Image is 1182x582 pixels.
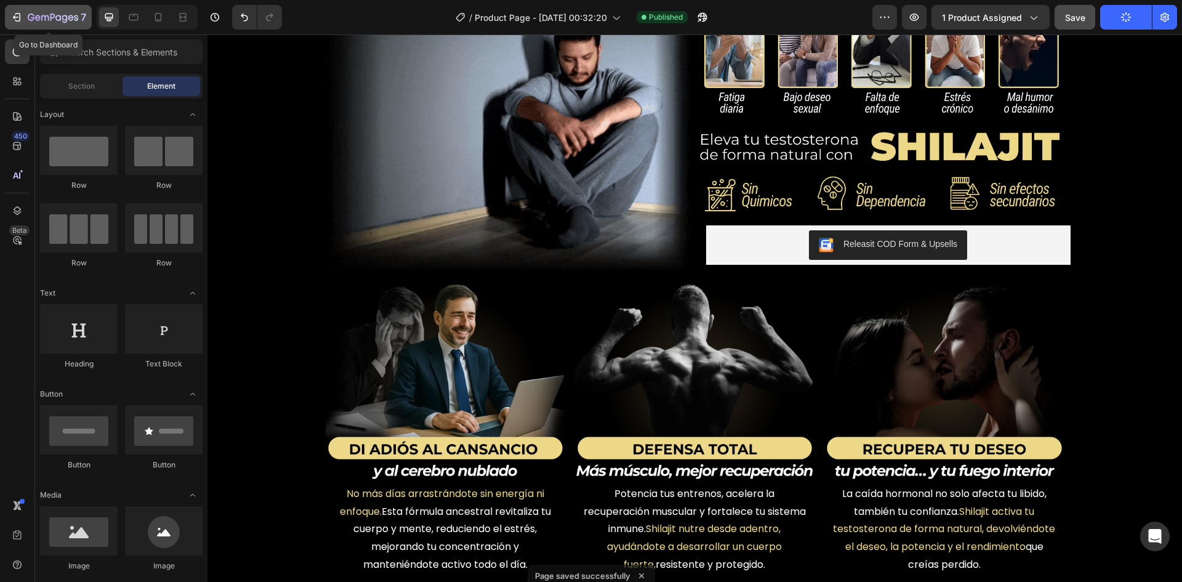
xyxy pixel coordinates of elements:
div: Button [40,459,118,471]
div: Row [40,180,118,191]
span: Toggle open [183,485,203,505]
iframe: Design area [207,34,1182,582]
button: 1 product assigned [931,5,1050,30]
span: Shilajit activa tu testosterona de forma natural, devolviéndote el deseo, la potencia y el rendim... [625,470,848,520]
img: AnyConv.com__Shilajit_12.webp [492,134,857,185]
span: Toggle open [183,384,203,404]
span: Toggle open [183,283,203,303]
span: Save [1065,12,1085,23]
div: Open Intercom Messenger [1140,522,1170,551]
div: Undo/Redo [232,5,282,30]
img: AnyConv.com__Shilajit_8.webp [368,246,607,446]
img: AnyConv.com__Shilajit_7.webp [118,246,358,446]
div: Beta [9,225,30,235]
span: Published [649,12,683,23]
div: Image [125,560,203,572]
div: Text Block [125,358,203,370]
span: Section [68,81,95,92]
span: resistente y protegido. [448,523,558,537]
span: Button [40,389,63,400]
p: 7 [81,10,86,25]
span: 1 product assigned [942,11,1022,24]
span: Product Page - [DATE] 00:32:20 [475,11,607,24]
input: Search Sections & Elements [40,39,203,64]
span: / [469,11,472,24]
span: No más días arrastrándote sin energía ni enfoque. [132,452,337,484]
div: 450 [12,131,30,141]
span: Media [40,490,62,501]
span: Text [40,288,55,299]
span: Potencia tus entrenos, acelera la recuperación muscular y fortalece tu sistema inmune. [376,452,598,502]
img: AnyConv.com__Shilajit_6.webp [492,84,857,134]
div: Releasit COD Form & Upsells [636,203,750,216]
div: Row [125,257,203,269]
div: Image [40,560,118,572]
button: Save [1055,5,1095,30]
span: Esta fórmula ancestral revitaliza tu cuerpo y mente, reduciendo el estrés, mejorando tu concentra... [146,470,344,537]
p: Page saved successfully [535,570,630,582]
button: Releasit COD Form & Upsells [601,196,760,225]
img: CKKYs5695_ICEAE=.webp [611,203,626,218]
div: Row [125,180,203,191]
button: 7 [5,5,92,30]
div: Button [125,459,203,471]
img: AnyConv.com__Shilajit_9.webp [617,246,856,446]
span: Element [147,81,175,92]
span: La caída hormonal no solo afecta tu libido, también tu confianza. [635,452,839,484]
span: Shilajit nutre desde adentro, ayudándote a desarrollar un cuerpo fuerte, [400,487,574,537]
div: Heading [40,358,118,370]
span: Layout [40,109,64,120]
div: Row [40,257,118,269]
span: que creías perdido. [701,505,836,537]
span: Toggle open [183,105,203,124]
